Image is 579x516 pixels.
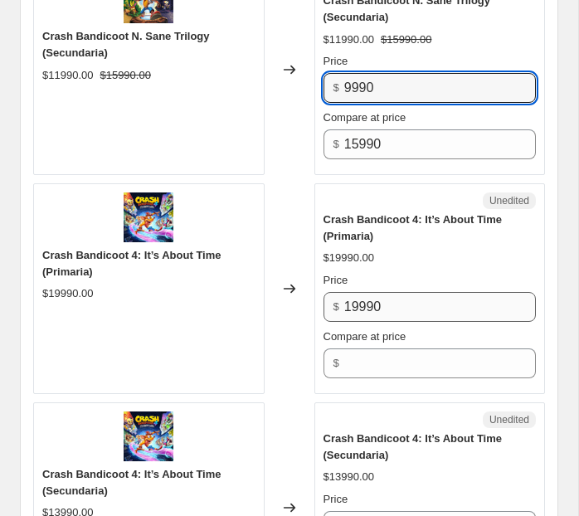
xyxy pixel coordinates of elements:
[333,138,339,150] span: $
[324,32,374,48] div: $11990.00
[324,330,406,343] span: Compare at price
[333,357,339,369] span: $
[324,213,502,242] span: Crash Bandicoot 4: It’s About Time (Primaria)
[42,468,221,497] span: Crash Bandicoot 4: It’s About Time (Secundaria)
[489,413,529,426] span: Unedited
[42,67,93,84] div: $11990.00
[333,300,339,313] span: $
[324,250,374,266] div: $19990.00
[124,192,173,242] img: psoOkDbYuMdr1RsJo6TpU6bg_1_80x.webp
[381,32,431,48] strike: $15990.00
[42,249,221,278] span: Crash Bandicoot 4: It’s About Time (Primaria)
[324,469,374,485] div: $13990.00
[324,55,348,67] span: Price
[489,194,529,207] span: Unedited
[124,411,173,461] img: psoOkDbYuMdr1RsJo6TpU6bg_1_80x.webp
[42,285,93,302] div: $19990.00
[324,111,406,124] span: Compare at price
[324,432,502,461] span: Crash Bandicoot 4: It’s About Time (Secundaria)
[42,30,210,59] span: Crash Bandicoot N. Sane Trilogy (Secundaria)
[100,67,150,84] strike: $15990.00
[333,81,339,94] span: $
[324,274,348,286] span: Price
[324,493,348,505] span: Price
